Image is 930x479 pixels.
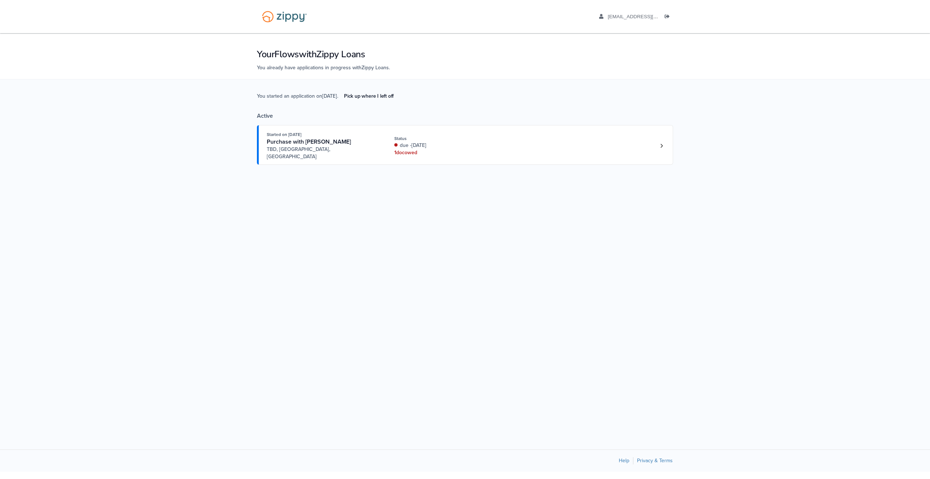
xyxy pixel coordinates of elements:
[267,138,351,145] span: Purchase with [PERSON_NAME]
[394,135,492,142] div: Status
[257,112,673,120] div: Active
[257,7,312,26] img: Logo
[267,146,378,160] span: TBD, [GEOGRAPHIC_DATA], [GEOGRAPHIC_DATA]
[637,457,673,464] a: Privacy & Terms
[619,457,629,464] a: Help
[338,90,399,102] a: Pick up where I left off
[257,92,399,112] span: You started an application on [DATE] .
[665,14,673,21] a: Log out
[656,140,667,151] a: Loan number 4266952
[257,65,390,71] span: You already have applications in progress with Zippy Loans .
[257,48,673,61] h1: Your Flows with Zippy Loans
[394,142,492,149] div: due -[DATE]
[394,149,492,156] div: 1 doc owed
[267,132,301,137] span: Started on [DATE]
[257,125,673,165] a: Open loan 4266952
[608,14,691,19] span: funnylemon55@gmail.com
[599,14,691,21] a: edit profile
